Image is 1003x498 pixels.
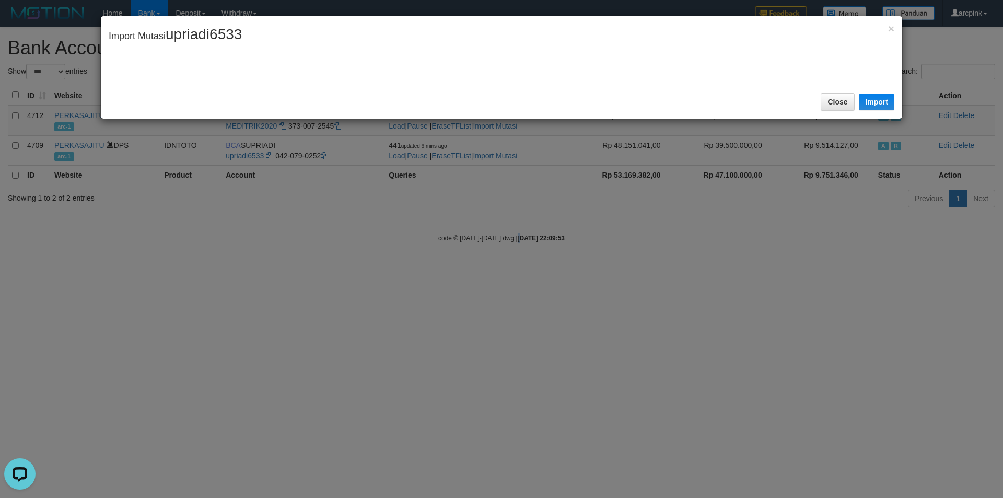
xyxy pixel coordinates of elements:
[821,93,854,111] button: Close
[109,31,242,41] span: Import Mutasi
[4,4,36,36] button: Open LiveChat chat widget
[888,22,894,34] span: ×
[166,26,242,42] span: upriadi6533
[888,23,894,34] button: Close
[859,94,894,110] button: Import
